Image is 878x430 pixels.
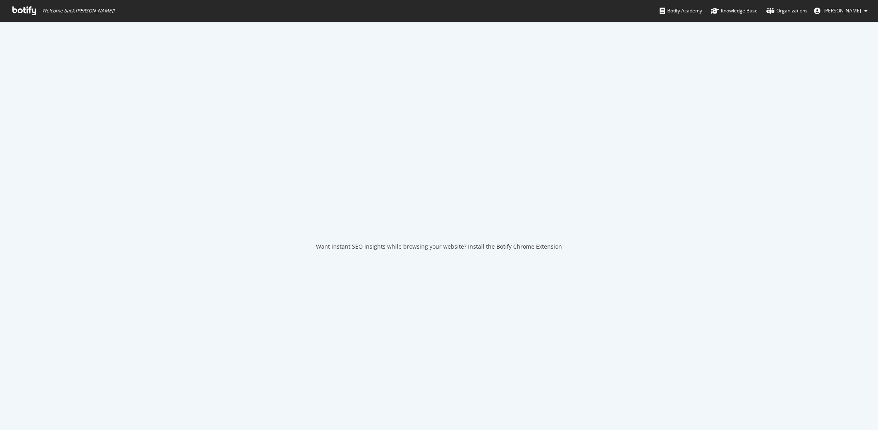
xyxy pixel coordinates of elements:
div: Want instant SEO insights while browsing your website? Install the Botify Chrome Extension [316,243,562,251]
span: Richard Deng [824,7,861,14]
span: Welcome back, [PERSON_NAME] ! [42,8,114,14]
button: [PERSON_NAME] [808,4,874,17]
div: Knowledge Base [711,7,758,15]
div: animation [410,201,468,230]
div: Botify Academy [660,7,702,15]
div: Organizations [766,7,808,15]
iframe: Intercom live chat [851,403,870,422]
